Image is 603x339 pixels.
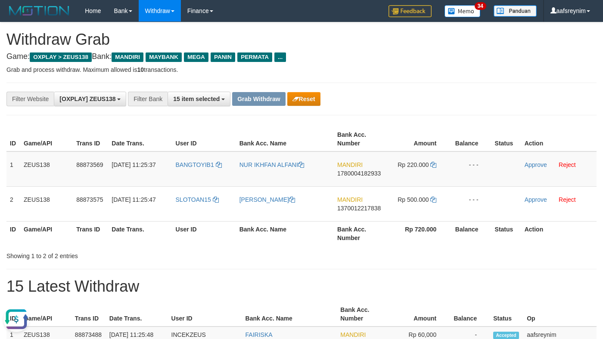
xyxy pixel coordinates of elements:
img: Button%20Memo.svg [444,5,481,17]
td: 2 [6,186,20,221]
th: Status [491,127,521,151]
span: Rp 220.000 [398,161,429,168]
th: Action [521,221,597,246]
th: Date Trans. [108,127,172,151]
th: Balance [449,302,490,327]
th: User ID [172,127,236,151]
span: MANDIRI [112,52,143,62]
h1: Withdraw Grab [6,31,597,48]
span: SLOTOAN15 [176,196,211,203]
td: ZEUS138 [20,151,73,187]
h1: 15 Latest Withdraw [6,278,597,295]
th: Bank Acc. Name [236,221,334,246]
th: Op [523,302,597,327]
a: Copy 220000 to clipboard [430,161,436,168]
th: Game/API [20,302,71,327]
th: Trans ID [71,302,106,327]
span: MANDIRI [337,161,363,168]
span: 34 [475,2,486,10]
div: Filter Bank [128,92,168,106]
button: [OXPLAY] ZEUS138 [54,92,126,106]
img: MOTION_logo.png [6,4,72,17]
p: Grab and process withdraw. Maximum allowed is transactions. [6,65,597,74]
td: - - - [449,186,491,221]
th: User ID [168,302,242,327]
th: Action [521,127,597,151]
th: Bank Acc. Number [334,221,387,246]
th: Bank Acc. Number [334,127,387,151]
button: Grab Withdraw [232,92,285,106]
th: Game/API [20,221,73,246]
span: Rp 500.000 [398,196,429,203]
td: 1 [6,151,20,187]
span: MANDIRI [340,331,366,338]
th: Rp 720.000 [387,221,449,246]
th: Trans ID [73,127,108,151]
span: MANDIRI [337,196,363,203]
th: Bank Acc. Name [236,127,334,151]
span: MAYBANK [146,52,182,62]
th: ID [6,302,20,327]
th: Game/API [20,127,73,151]
td: ZEUS138 [20,186,73,221]
th: ID [6,221,20,246]
th: Status [491,221,521,246]
span: 15 item selected [173,96,220,102]
img: panduan.png [494,5,537,17]
a: Approve [525,161,547,168]
span: 88873575 [76,196,103,203]
th: Bank Acc. Name [242,302,337,327]
strong: 10 [137,66,144,73]
th: Status [490,302,523,327]
div: Filter Website [6,92,54,106]
h4: Game: Bank: [6,52,597,61]
span: [OXPLAY] ZEUS138 [59,96,115,102]
a: BANGTOYIB1 [176,161,222,168]
th: ID [6,127,20,151]
a: Reject [559,161,576,168]
button: 15 item selected [168,92,230,106]
th: User ID [172,221,236,246]
th: Date Trans. [108,221,172,246]
a: Reject [559,196,576,203]
button: Open LiveChat chat widget [3,3,29,29]
span: 88873569 [76,161,103,168]
span: OXPLAY > ZEUS138 [30,52,92,62]
span: Copy 1780004182933 to clipboard [337,170,381,177]
span: BANGTOYIB1 [176,161,214,168]
a: [PERSON_NAME] [239,196,295,203]
button: Reset [287,92,320,106]
span: ... [274,52,286,62]
td: - - - [449,151,491,187]
span: PANIN [211,52,235,62]
a: Approve [525,196,547,203]
th: Amount [389,302,449,327]
span: PERMATA [237,52,272,62]
th: Balance [449,221,491,246]
th: Trans ID [73,221,108,246]
span: Copy 1370012217838 to clipboard [337,205,381,212]
th: Bank Acc. Number [337,302,389,327]
div: Showing 1 to 2 of 2 entries [6,248,245,260]
a: FAIRISKA [246,331,273,338]
th: Amount [387,127,449,151]
th: Balance [449,127,491,151]
a: Copy 500000 to clipboard [430,196,436,203]
span: [DATE] 11:25:37 [112,161,155,168]
span: MEGA [184,52,208,62]
th: Date Trans. [106,302,168,327]
img: Feedback.jpg [389,5,432,17]
span: Accepted [493,332,519,339]
a: SLOTOAN15 [176,196,219,203]
span: [DATE] 11:25:47 [112,196,155,203]
a: NUR IKHFAN ALFANI [239,161,304,168]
